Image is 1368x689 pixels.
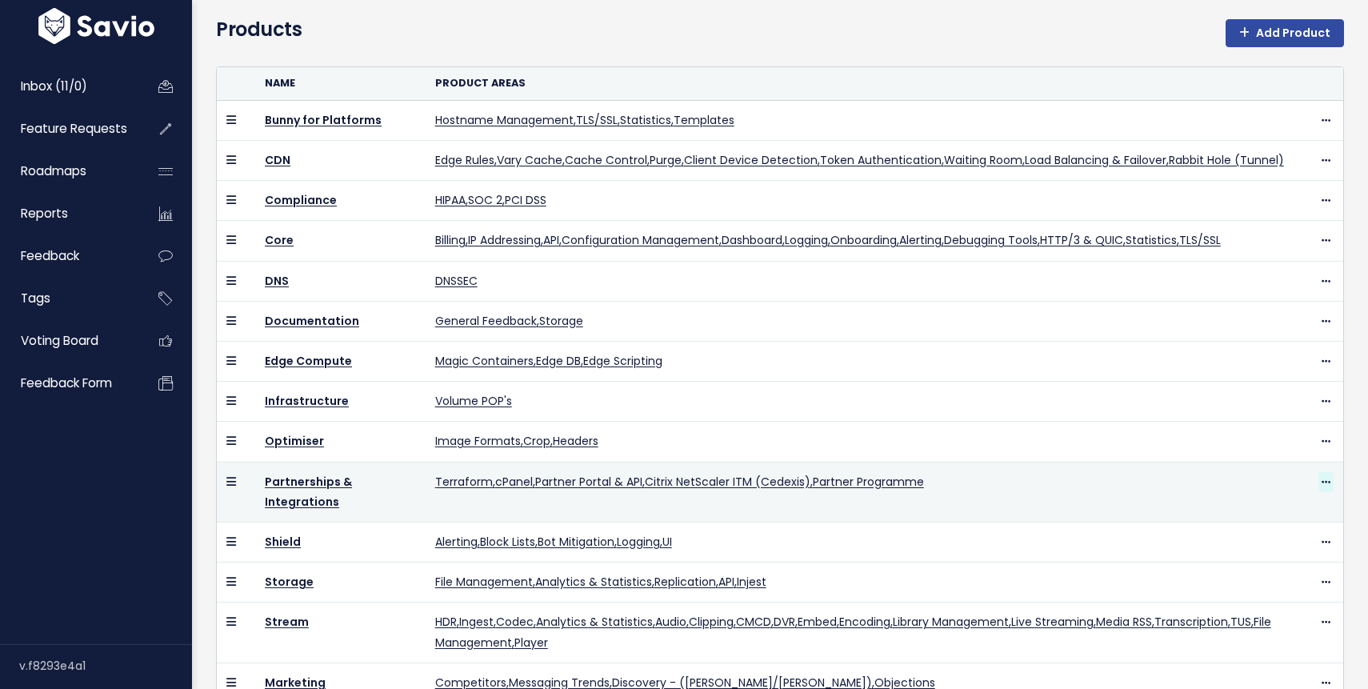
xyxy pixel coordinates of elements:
span: Onboarding [830,232,897,248]
span: Vary Cache [497,152,562,168]
a: HIPAA,SOC 2,PCI DSS [435,192,546,208]
span: File Management [435,574,533,590]
span: File Management [435,614,1271,650]
span: API [718,574,734,590]
a: CDN [265,152,290,168]
span: Partner Portal & API [535,474,642,490]
a: Shield [265,534,301,550]
a: Edge Compute [265,353,352,369]
a: Partnerships & Integrations [265,474,352,510]
a: Magic Containers,Edge DB,Edge Scripting [435,353,662,369]
span: Terraform [435,474,493,490]
span: IP Addressing [468,232,541,248]
a: Image Formats,Crop,Headers [435,433,598,449]
a: Feedback form [4,365,133,402]
span: CMCD [736,614,771,630]
span: General Feedback [435,313,537,329]
span: Billing [435,232,466,248]
a: DNSSEC [435,273,478,289]
a: Reports [4,195,133,232]
h4: Products [216,15,302,60]
a: Tags [4,280,133,317]
span: Crop [523,433,550,449]
span: Purge [650,152,682,168]
span: PCI DSS [505,192,546,208]
a: Roadmaps [4,153,133,190]
span: DVR [774,614,795,630]
span: Transcription [1154,614,1228,630]
span: Bot Mitigation [538,534,614,550]
span: Replication [654,574,716,590]
a: Terraform,cPanel,Partner Portal & API,Citrix NetScaler ITM (Cedexis),Partner Programme [435,474,924,490]
span: Alerting [435,534,478,550]
span: Player [514,635,548,651]
span: Configuration Management [562,232,719,248]
span: Edge DB [536,353,581,369]
span: TLS/SSL [1179,232,1221,248]
span: Debugging Tools [944,232,1038,248]
a: Inbox (11/0) [4,68,133,105]
span: Client Device Detection [684,152,818,168]
span: TUS [1230,614,1251,630]
span: Media RSS [1096,614,1152,630]
span: Image Formats [435,433,521,449]
span: HIPAA [435,192,466,208]
th: Product Areas [426,67,1309,100]
span: Block Lists [480,534,535,550]
span: Feature Requests [21,120,127,137]
span: Load Balancing & Failover [1025,152,1166,168]
a: Voting Board [4,322,133,359]
a: Bunny for Platforms [265,112,382,128]
span: Headers [553,433,598,449]
span: Codec [496,614,534,630]
a: Compliance [265,192,337,208]
span: Embed [798,614,837,630]
span: Token Authentication [820,152,942,168]
span: TLS/SSL [576,112,618,128]
div: v.f8293e4a1 [19,645,192,687]
a: Billing,IP Addressing,API,Configuration Management,Dashboard,Logging,Onboarding,Alerting,Debuggin... [435,232,1221,248]
span: Statistics [1126,232,1177,248]
a: Documentation [265,313,359,329]
span: Edge Rules [435,152,494,168]
span: Library Management [893,614,1009,630]
span: Inbox (11/0) [21,78,87,94]
a: Alerting,Block Lists,Bot Mitigation,Logging,UI [435,534,672,550]
a: DNS [265,273,289,289]
img: logo-white.9d6f32f41409.svg [34,8,158,44]
span: Live Streaming [1011,614,1094,630]
span: Feedback form [21,375,112,391]
span: Feedback [21,247,79,264]
span: Logging [785,232,828,248]
a: Edge Rules,Vary Cache,Cache Control,Purge,Client Device Detection,Token Authentication,Waiting Ro... [435,152,1284,168]
a: File Management,Analytics & Statistics,Replication,API,Injest [435,574,766,590]
a: Optimiser [265,433,324,449]
span: Voting Board [21,332,98,349]
a: Storage [265,574,314,590]
span: Logging [617,534,660,550]
span: Audio [655,614,686,630]
span: Templates [674,112,734,128]
a: Volume POP's [435,393,512,409]
span: UI [662,534,672,550]
span: Storage [539,313,583,329]
span: Hostname Management [435,112,574,128]
a: Add Product [1226,19,1344,48]
span: Injest [737,574,766,590]
a: Hostname Management,TLS/SSL,Statistics,Templates [435,112,734,128]
a: Infrastructure [265,393,349,409]
a: Stream [265,614,309,630]
a: Feature Requests [4,110,133,147]
th: Name [255,67,426,100]
span: HDR [435,614,457,630]
span: Encoding [839,614,890,630]
span: HTTP/3 & QUIC [1040,232,1123,248]
span: Waiting Room [944,152,1022,168]
span: Magic Containers [435,353,534,369]
span: Analytics & Statistics [535,574,652,590]
a: HDR,Ingest,Codec,Analytics & Statistics,Audio,Clipping,CMCD,DVR,Embed,Encoding,Library Management... [435,614,1271,650]
span: Ingest [459,614,494,630]
span: Dashboard [722,232,782,248]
